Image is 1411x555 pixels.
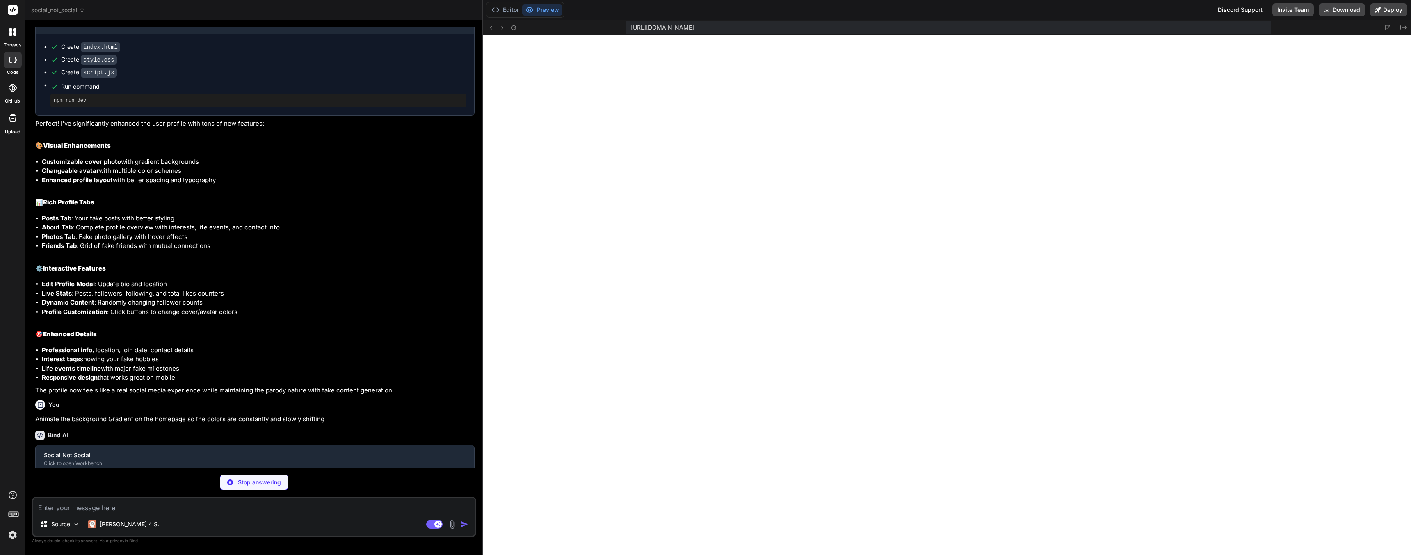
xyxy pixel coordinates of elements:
[35,264,475,273] h2: ⚙️
[31,6,85,14] span: social_not_social
[42,289,72,297] strong: Live Stats
[1213,3,1267,16] div: Discord Support
[42,280,475,289] li: : Update bio and location
[35,415,475,424] p: Animate the background Gradient on the homepage so the colors are constantly and slowly shifting
[44,460,452,467] div: Click to open Workbench
[42,232,475,242] li: : Fake photo gallery with hover effects
[88,520,96,528] img: Claude 4 Sonnet
[61,43,120,51] div: Create
[42,157,475,167] li: with gradient backgrounds
[43,142,111,149] strong: Visual Enhancements
[488,4,522,16] button: Editor
[35,330,475,339] h2: 🎯
[32,537,476,545] p: Always double-check its answers. Your in Bind
[1272,3,1314,16] button: Invite Team
[73,521,80,528] img: Pick Models
[42,280,95,288] strong: Edit Profile Modal
[522,4,562,16] button: Preview
[42,346,475,355] li: , location, join date, contact details
[42,364,475,374] li: with major fake milestones
[42,373,475,383] li: that works great on mobile
[42,307,475,317] li: : Click buttons to change cover/avatar colors
[43,264,106,272] strong: Interactive Features
[42,223,73,231] strong: About Tab
[43,198,94,206] strong: Rich Profile Tabs
[42,241,475,251] li: : Grid of fake friends with mutual connections
[483,35,1411,555] iframe: Preview
[42,166,475,176] li: with multiple color schemes
[1370,3,1407,16] button: Deploy
[5,98,20,105] label: GitHub
[48,431,68,439] h6: Bind AI
[35,386,475,395] p: The profile now feels like a real social media experience while maintaining the parody nature wit...
[61,68,117,77] div: Create
[6,528,20,542] img: settings
[61,83,466,91] span: Run command
[81,55,117,65] code: style.css
[54,97,463,104] pre: npm run dev
[42,355,475,364] li: showing your fake hobbies
[43,330,97,338] strong: Enhanced Details
[81,68,117,78] code: script.js
[42,242,77,250] strong: Friends Tab
[42,289,475,298] li: : Posts, followers, following, and total likes counters
[42,233,75,241] strong: Photos Tab
[42,298,475,307] li: : Randomly changing follower counts
[460,520,468,528] img: icon
[42,374,98,381] strong: Responsive design
[7,69,18,76] label: code
[100,520,161,528] p: [PERSON_NAME] 4 S..
[48,401,59,409] h6: You
[5,128,21,135] label: Upload
[42,355,80,363] strong: Interest tags
[51,520,70,528] p: Source
[42,346,92,354] strong: Professional info
[42,176,113,184] strong: Enhanced profile layout
[36,445,461,472] button: Social Not SocialClick to open Workbench
[42,176,475,185] li: with better spacing and typography
[35,119,475,128] p: Perfect! I've significantly enhanced the user profile with tons of new features:
[81,42,120,52] code: index.html
[42,223,475,232] li: : Complete profile overview with interests, life events, and contact info
[238,478,281,486] p: Stop answering
[61,55,117,64] div: Create
[631,23,694,32] span: [URL][DOMAIN_NAME]
[110,538,125,543] span: privacy
[448,520,457,529] img: attachment
[42,308,107,316] strong: Profile Customization
[42,214,71,222] strong: Posts Tab
[4,41,21,48] label: threads
[42,158,121,165] strong: Customizable cover photo
[42,298,94,306] strong: Dynamic Content
[1319,3,1365,16] button: Download
[44,451,452,459] div: Social Not Social
[42,214,475,223] li: : Your fake posts with better styling
[35,141,475,151] h2: 🎨
[42,167,99,174] strong: Changeable avatar
[42,365,101,372] strong: Life events timeline
[35,198,475,207] h2: 📊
